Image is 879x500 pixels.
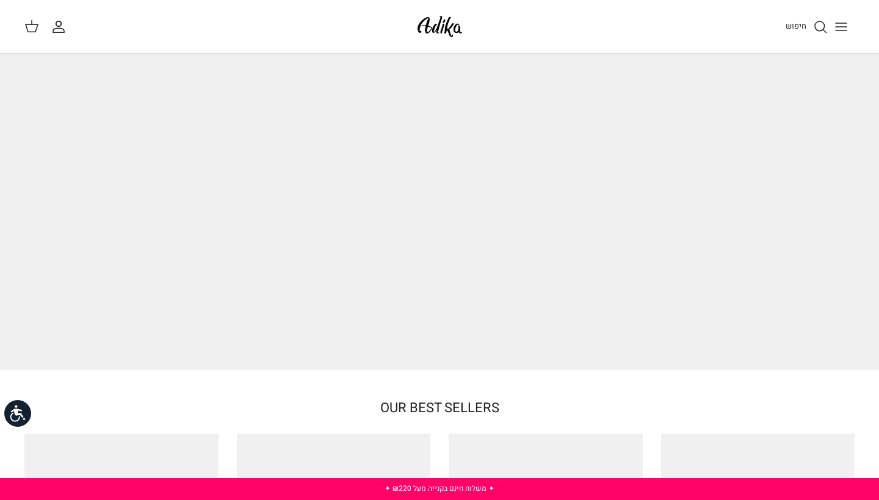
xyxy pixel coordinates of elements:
[414,12,466,41] img: Adika IL
[828,13,855,40] button: Toggle menu
[51,20,71,34] a: החשבון שלי
[786,20,828,34] a: חיפוש
[385,483,494,494] a: ✦ משלוח חינם בקנייה מעל ₪220 ✦
[786,20,806,32] span: חיפוש
[380,399,499,418] a: OUR BEST SELLERS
